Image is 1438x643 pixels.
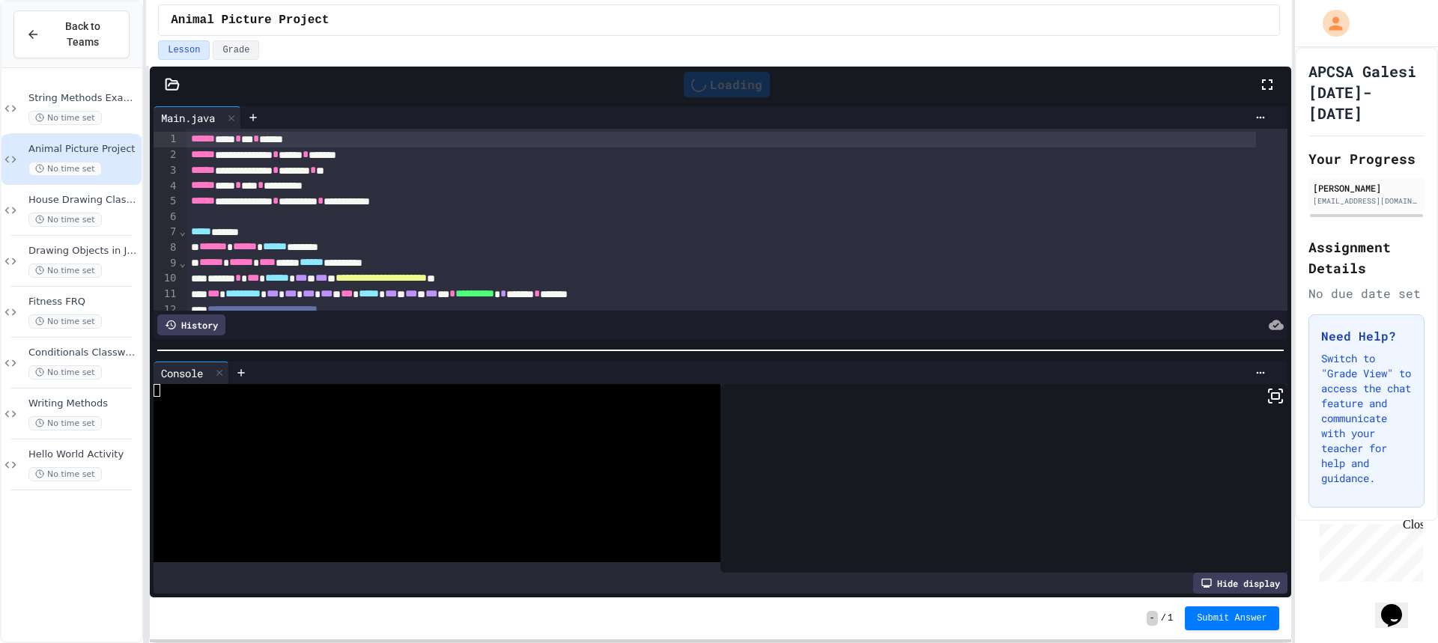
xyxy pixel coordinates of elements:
div: 5 [154,194,178,210]
span: Back to Teams [49,19,117,50]
h2: Assignment Details [1308,237,1425,278]
button: Grade [213,40,259,60]
iframe: chat widget [1375,583,1423,628]
span: No time set [28,111,102,125]
div: No due date set [1308,284,1425,302]
span: String Methods Examples [28,92,139,105]
div: 10 [154,271,178,287]
span: - [1147,611,1158,626]
div: Console [154,365,210,381]
div: Loading [684,72,770,97]
span: Hello World Activity [28,448,139,461]
span: No time set [28,416,102,430]
div: My Account [1307,6,1353,40]
div: 7 [154,225,178,240]
div: 3 [154,163,178,179]
div: Console [154,362,229,384]
span: House Drawing Classwork [28,194,139,207]
div: [EMAIL_ADDRESS][DOMAIN_NAME] [1313,195,1420,207]
span: Writing Methods [28,397,139,410]
h1: APCSA Galesi [DATE]-[DATE] [1308,61,1425,124]
div: 11 [154,287,178,302]
span: Drawing Objects in Java - HW Playposit Code [28,245,139,257]
div: 8 [154,240,178,256]
span: No time set [28,213,102,227]
div: 2 [154,147,178,163]
p: Switch to "Grade View" to access the chat feature and communicate with your teacher for help and ... [1321,351,1412,486]
span: No time set [28,365,102,380]
div: 1 [154,132,178,147]
div: Main.java [154,106,241,129]
span: No time set [28,467,102,481]
iframe: chat widget [1314,518,1423,582]
span: No time set [28,314,102,329]
span: / [1161,612,1166,624]
button: Back to Teams [13,10,130,58]
span: Fold line [179,225,186,237]
span: Submit Answer [1197,612,1267,624]
span: Fold line [179,257,186,269]
div: 12 [154,302,178,318]
span: 1 [1168,612,1173,624]
h2: Your Progress [1308,148,1425,169]
div: 6 [154,210,178,225]
div: Hide display [1193,573,1287,594]
span: No time set [28,263,102,278]
div: 9 [154,256,178,272]
span: Animal Picture Project [28,143,139,156]
div: [PERSON_NAME] [1313,181,1420,195]
span: Fitness FRQ [28,296,139,308]
div: History [157,314,225,335]
div: 4 [154,179,178,195]
button: Submit Answer [1185,606,1279,630]
h3: Need Help? [1321,327,1412,345]
span: Animal Picture Project [171,11,329,29]
div: Main.java [154,110,222,126]
span: Conditionals Classwork [28,347,139,359]
button: Lesson [158,40,210,60]
div: Chat with us now!Close [6,6,103,95]
span: No time set [28,162,102,176]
